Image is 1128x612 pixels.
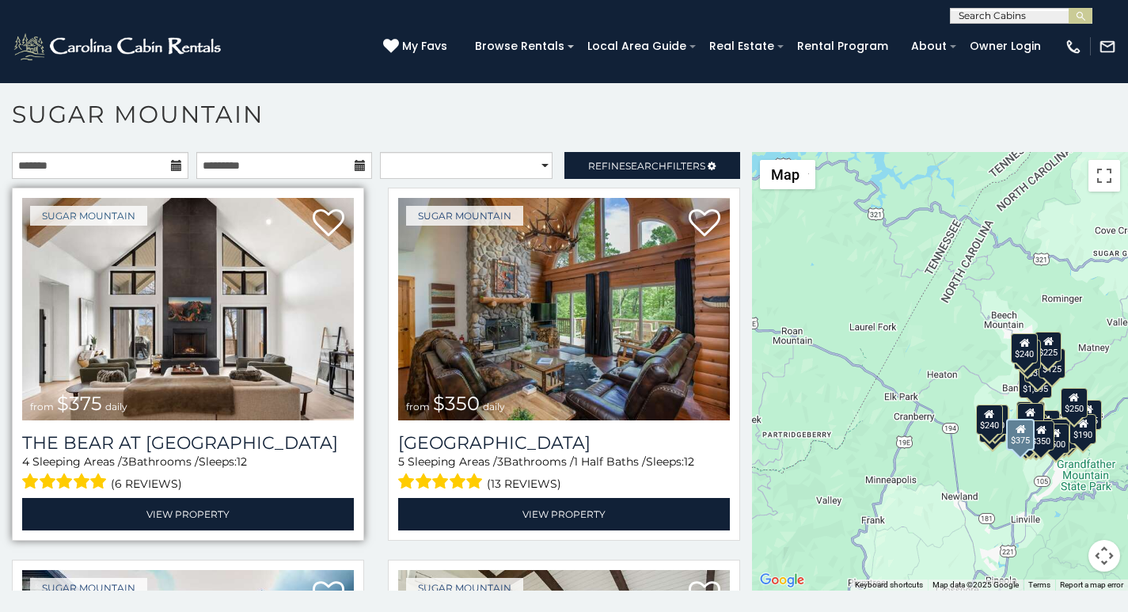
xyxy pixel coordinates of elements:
a: RefineSearchFilters [564,152,741,179]
span: daily [105,401,127,412]
a: Add to favorites [689,207,720,241]
span: 12 [684,454,694,469]
img: The Bear At Sugar Mountain [22,198,354,420]
img: mail-regular-white.png [1099,38,1116,55]
span: from [406,401,430,412]
a: The Bear At Sugar Mountain from $375 daily [22,198,354,420]
a: Report a map error [1060,580,1123,589]
div: $225 [1035,332,1062,362]
a: About [903,34,955,59]
h3: Grouse Moor Lodge [398,432,730,454]
span: My Favs [402,38,447,55]
span: 5 [398,454,404,469]
div: $240 [1011,333,1038,363]
a: View Property [22,498,354,530]
a: Rental Program [789,34,896,59]
h3: The Bear At Sugar Mountain [22,432,354,454]
img: Google [756,570,808,591]
span: 3 [497,454,503,469]
span: 12 [237,454,247,469]
div: $240 [975,405,1002,435]
a: Open this area in Google Maps (opens a new window) [756,570,808,591]
a: Sugar Mountain [406,578,523,598]
div: Sleeping Areas / Bathrooms / Sleeps: [398,454,730,494]
div: $250 [1060,388,1087,418]
div: $125 [1038,348,1065,378]
button: Keyboard shortcuts [855,580,923,591]
span: $375 [57,392,102,415]
span: 1 Half Baths / [574,454,646,469]
a: Add to favorites [313,207,344,241]
div: $375 [1006,419,1035,450]
span: 3 [122,454,128,469]
div: $190 [1016,401,1043,431]
a: My Favs [383,38,451,55]
span: $350 [433,392,480,415]
div: $500 [1042,424,1069,454]
div: $350 [1027,420,1054,450]
a: The Bear At [GEOGRAPHIC_DATA] [22,432,354,454]
a: Grouse Moor Lodge from $350 daily [398,198,730,420]
a: [GEOGRAPHIC_DATA] [398,432,730,454]
a: Sugar Mountain [406,206,523,226]
button: Change map style [760,160,815,189]
a: Owner Login [962,34,1049,59]
a: Sugar Mountain [30,206,147,226]
a: View Property [398,498,730,530]
div: $300 [1016,403,1043,433]
span: daily [483,401,505,412]
div: $265 [1017,401,1044,431]
div: $190 [1069,414,1096,444]
span: from [30,401,54,412]
div: $200 [1032,410,1059,440]
span: (6 reviews) [111,473,182,494]
a: Real Estate [701,34,782,59]
a: Browse Rentals [467,34,572,59]
a: Terms [1028,580,1050,589]
a: Local Area Guide [579,34,694,59]
div: Sleeping Areas / Bathrooms / Sleeps: [22,454,354,494]
div: $195 [1050,419,1077,449]
span: 4 [22,454,29,469]
div: $170 [1013,340,1040,370]
button: Map camera controls [1088,540,1120,572]
span: Map [771,166,799,183]
img: Grouse Moor Lodge [398,198,730,420]
img: White-1-2.png [12,31,226,63]
div: $155 [1074,400,1101,430]
div: $1,095 [1018,368,1051,398]
img: phone-regular-white.png [1065,38,1082,55]
a: Sugar Mountain [30,578,147,598]
span: Map data ©2025 Google [932,580,1019,589]
button: Toggle fullscreen view [1088,160,1120,192]
span: (13 reviews) [487,473,561,494]
span: Refine Filters [588,160,705,172]
span: Search [625,160,667,172]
